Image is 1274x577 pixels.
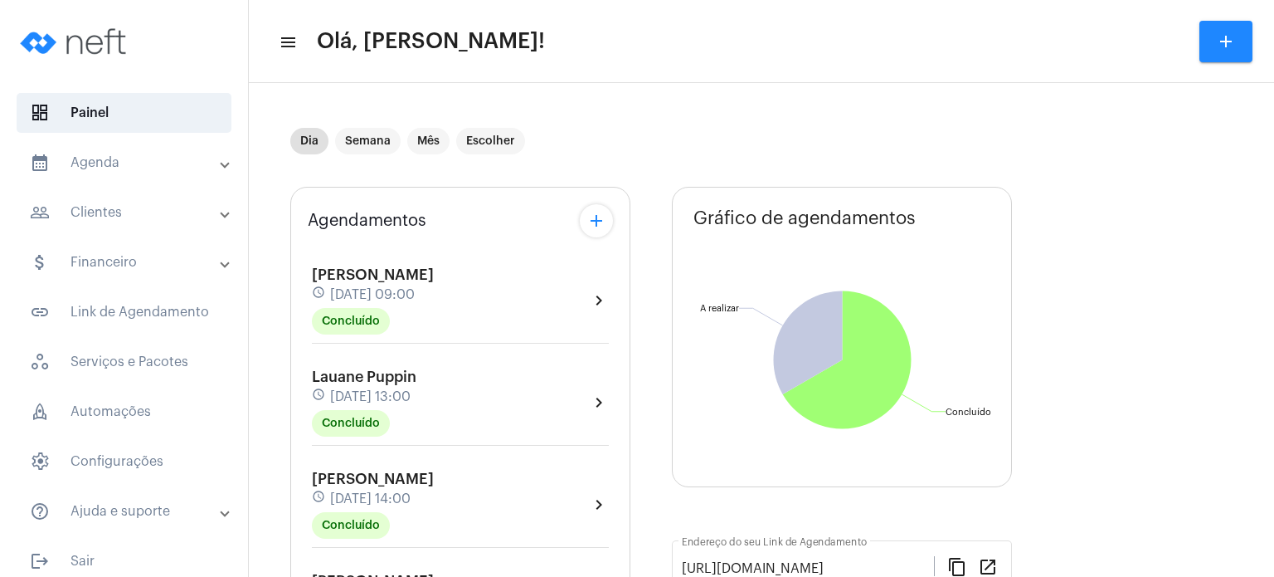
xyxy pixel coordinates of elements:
[30,103,50,123] span: sidenav icon
[1216,32,1236,51] mat-icon: add
[312,286,327,304] mat-icon: schedule
[30,501,221,521] mat-panel-title: Ajuda e suporte
[279,32,295,52] mat-icon: sidenav icon
[308,212,426,230] span: Agendamentos
[330,287,415,302] span: [DATE] 09:00
[30,252,50,272] mat-icon: sidenav icon
[586,211,606,231] mat-icon: add
[312,267,434,282] span: [PERSON_NAME]
[589,291,609,311] mat-icon: chevron_right
[10,143,248,183] mat-expansion-panel-header: sidenav iconAgenda
[30,501,50,521] mat-icon: sidenav icon
[693,208,916,228] span: Gráfico de agendamentos
[407,128,450,154] mat-chip: Mês
[312,388,327,406] mat-icon: schedule
[700,304,739,313] text: A realizar
[312,308,390,335] mat-chip: Concluído
[330,491,411,506] span: [DATE] 14:00
[317,28,545,55] span: Olá, [PERSON_NAME]!
[312,512,390,539] mat-chip: Concluído
[947,556,967,576] mat-icon: content_copy
[17,442,231,482] span: Configurações
[17,392,231,432] span: Automações
[10,193,248,232] mat-expansion-panel-header: sidenav iconClientes
[30,352,50,372] span: sidenav icon
[456,128,525,154] mat-chip: Escolher
[30,252,221,272] mat-panel-title: Financeiro
[589,393,609,413] mat-icon: chevron_right
[30,203,50,222] mat-icon: sidenav icon
[290,128,328,154] mat-chip: Dia
[312,472,434,487] span: [PERSON_NAME]
[978,556,998,576] mat-icon: open_in_new
[330,389,411,404] span: [DATE] 13:00
[312,490,327,508] mat-icon: schedule
[30,302,50,322] mat-icon: sidenav icon
[10,491,248,531] mat-expansion-panel-header: sidenav iconAjuda e suporte
[30,452,50,472] span: sidenav icon
[335,128,401,154] mat-chip: Semana
[312,369,416,384] span: Lauane Puppin
[946,408,991,417] text: Concluído
[17,342,231,382] span: Serviços e Pacotes
[17,292,231,332] span: Link de Agendamento
[10,242,248,282] mat-expansion-panel-header: sidenav iconFinanceiro
[30,153,50,173] mat-icon: sidenav icon
[312,410,390,437] mat-chip: Concluído
[682,561,934,576] input: Link
[30,203,221,222] mat-panel-title: Clientes
[30,551,50,571] mat-icon: sidenav icon
[13,8,138,75] img: logo-neft-novo-2.png
[30,153,221,173] mat-panel-title: Agenda
[589,495,609,515] mat-icon: chevron_right
[17,93,231,133] span: Painel
[30,402,50,422] span: sidenav icon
